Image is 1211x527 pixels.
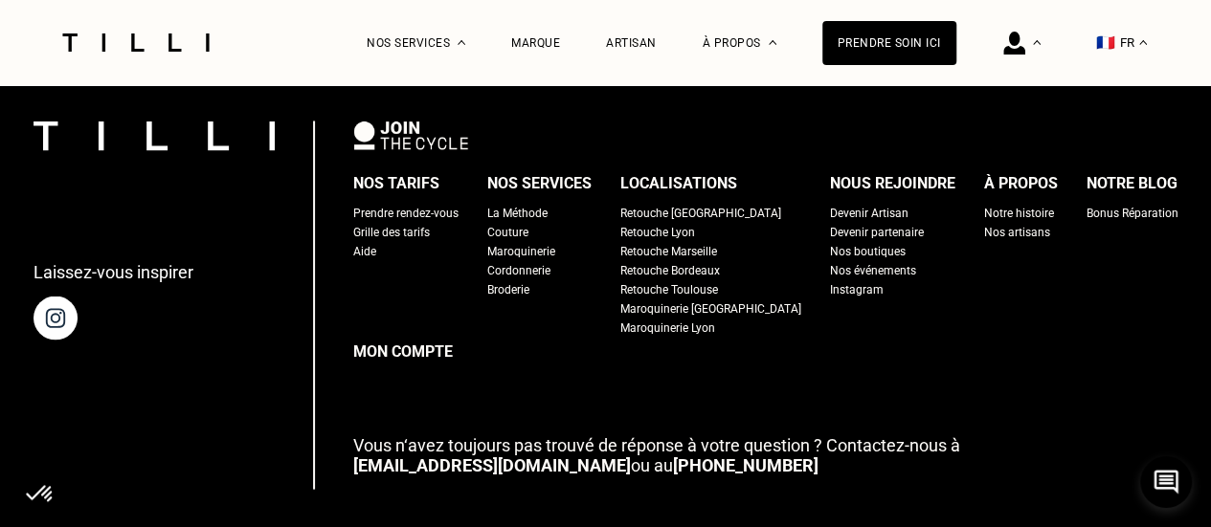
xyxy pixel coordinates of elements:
p: ou au [353,434,1178,474]
a: Instagram [830,279,884,298]
div: Nous rejoindre [830,168,955,197]
a: Cordonnerie [487,260,550,279]
a: Retouche Marseille [620,241,717,260]
a: Devenir Artisan [830,203,908,222]
a: Notre histoire [984,203,1054,222]
img: icône connexion [1003,32,1025,55]
img: logo Tilli [34,121,275,150]
a: Prendre soin ici [822,21,956,65]
a: Artisan [606,36,657,50]
span: 🇫🇷 [1096,33,1115,52]
a: Retouche Toulouse [620,279,718,298]
div: Localisations [620,168,737,197]
div: Notre blog [1087,168,1177,197]
a: Nos événements [830,260,916,279]
a: Retouche [GEOGRAPHIC_DATA] [620,203,781,222]
span: Vous n‘avez toujours pas trouvé de réponse à votre question ? Contactez-nous à [353,434,960,454]
img: page instagram de Tilli une retoucherie à domicile [34,296,78,340]
a: Maroquinerie [GEOGRAPHIC_DATA] [620,298,801,318]
a: Retouche Bordeaux [620,260,720,279]
a: [PHONE_NUMBER] [673,454,819,474]
div: Nos tarifs [353,168,439,197]
img: Menu déroulant [1033,40,1041,45]
img: Logo du service de couturière Tilli [56,33,216,52]
a: Bonus Réparation [1087,203,1178,222]
img: Menu déroulant à propos [769,40,776,45]
a: Nos boutiques [830,241,906,260]
a: Devenir partenaire [830,222,924,241]
p: Laissez-vous inspirer [34,261,193,281]
a: Grille des tarifs [353,222,430,241]
a: [EMAIL_ADDRESS][DOMAIN_NAME] [353,454,631,474]
div: Nos services [487,168,592,197]
img: logo Join The Cycle [353,121,468,149]
a: Prendre rendez-vous [353,203,459,222]
a: Broderie [487,279,529,298]
a: Retouche Lyon [620,222,695,241]
a: Maroquinerie Lyon [620,318,715,337]
a: Mon compte [353,337,1178,365]
div: À propos [984,168,1058,197]
a: Marque [511,36,560,50]
img: menu déroulant [1139,40,1147,45]
img: Menu déroulant [458,40,465,45]
a: Couture [487,222,528,241]
a: La Méthode [487,203,548,222]
a: Maroquinerie [487,241,555,260]
a: Nos artisans [984,222,1050,241]
a: Aide [353,241,376,260]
